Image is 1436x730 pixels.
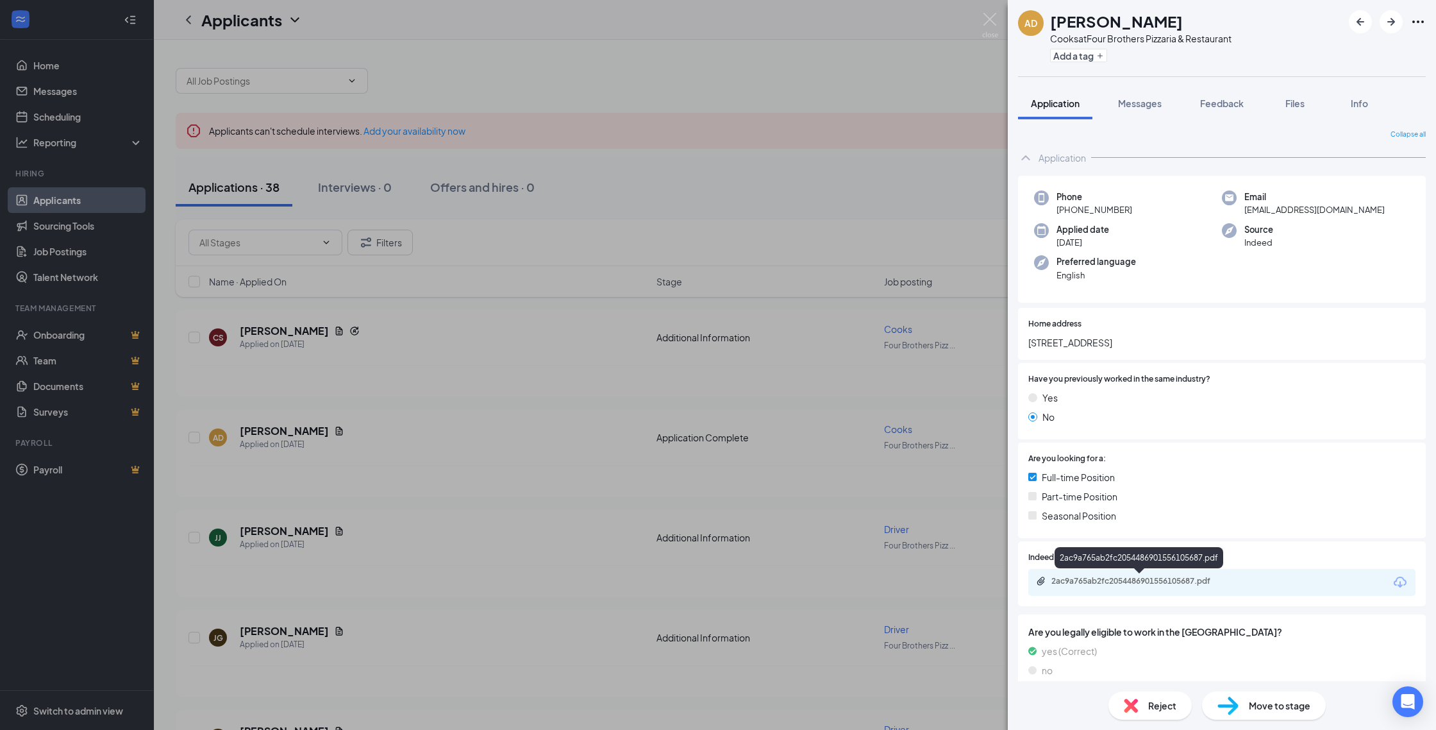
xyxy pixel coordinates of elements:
span: Messages [1118,98,1162,109]
span: Seasonal Position [1042,509,1116,523]
span: Full-time Position [1042,470,1115,484]
svg: Download [1392,575,1408,590]
a: Paperclip2ac9a765ab2fc2054486901556105687.pdf [1036,576,1244,588]
span: Info [1351,98,1368,109]
span: Are you looking for a: [1028,453,1106,465]
span: Home address [1028,318,1081,330]
div: 2ac9a765ab2fc2054486901556105687.pdf [1055,547,1223,568]
svg: Paperclip [1036,576,1046,586]
span: Application [1031,98,1080,109]
span: Yes [1042,391,1058,405]
span: [STREET_ADDRESS] [1028,335,1415,350]
div: Cooks at Four Brothers Pizzaria & Restaurant [1050,32,1231,45]
span: Phone [1056,191,1132,203]
span: [EMAIL_ADDRESS][DOMAIN_NAME] [1244,203,1385,216]
button: ArrowLeftNew [1349,10,1372,33]
button: PlusAdd a tag [1050,49,1107,62]
span: Indeed Resume [1028,552,1085,564]
div: AD [1024,17,1037,30]
svg: ArrowLeftNew [1353,14,1368,30]
svg: ChevronUp [1018,150,1033,166]
span: [PHONE_NUMBER] [1056,203,1132,216]
div: Application [1039,151,1086,164]
span: Files [1285,98,1305,109]
span: English [1056,269,1136,282]
span: Applied date [1056,223,1109,236]
span: Have you previously worked in the same industry? [1028,373,1210,386]
svg: Plus [1096,52,1104,60]
span: No [1042,410,1055,424]
span: Feedback [1200,98,1244,109]
span: no [1042,663,1053,677]
span: [DATE] [1056,236,1109,249]
div: 2ac9a765ab2fc2054486901556105687.pdf [1051,576,1231,586]
svg: ArrowRight [1383,14,1399,30]
button: ArrowRight [1380,10,1403,33]
div: Open Intercom Messenger [1392,686,1423,717]
span: Reject [1148,699,1176,713]
h1: [PERSON_NAME] [1050,10,1183,32]
span: Are you legally eligible to work in the [GEOGRAPHIC_DATA]? [1028,625,1415,639]
span: Indeed [1244,236,1273,249]
span: Source [1244,223,1273,236]
span: yes (Correct) [1042,644,1097,658]
span: Part-time Position [1042,489,1117,504]
span: Move to stage [1249,699,1310,713]
span: Collapse all [1390,130,1426,140]
span: Email [1244,191,1385,203]
span: Preferred language [1056,255,1136,268]
svg: Ellipses [1410,14,1426,30]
